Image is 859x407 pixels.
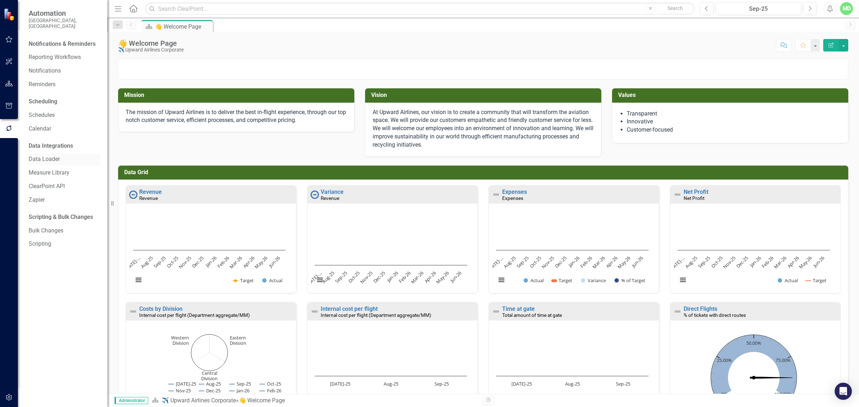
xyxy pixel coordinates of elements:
[674,211,834,291] svg: Interactive chart
[3,8,16,21] img: ClearPoint Strategy
[124,169,845,176] h3: Data Grid
[260,387,282,394] button: Show Feb-26
[684,312,746,318] small: % of tickets with direct routes
[591,255,606,270] text: Mar-26
[126,108,347,125] p: The mission of Upward Airlines is to deliver the best in-flight experience, through our top notch...
[139,195,158,201] small: Revenue
[204,255,218,269] text: Jan-26
[321,305,378,312] a: Internal cost per flight
[118,47,184,53] div: ✈️ Upward Airlines Corporate
[502,312,562,318] small: Total amount of time at gate
[139,188,162,195] a: Revenue
[670,185,841,293] div: Double-Click to Edit
[760,255,775,269] text: Feb-26
[162,397,236,404] a: ✈️ Upward Airlines Corporate
[627,118,841,126] li: Innovative
[492,211,652,291] svg: Interactive chart
[130,211,289,291] svg: Interactive chart
[242,255,256,269] text: Apr-26
[118,39,184,47] div: 👋 Welcome Page
[673,307,682,316] img: Not Defined
[489,185,659,293] div: Double-Click to Edit
[321,312,431,318] small: Internal cost per flight (Department aggregate/MM)
[605,255,619,269] text: Apr-26
[29,196,100,204] a: Zapier
[29,213,93,221] div: Scripting & Bulk Changes
[139,305,183,312] a: Costs by Division
[359,270,374,285] text: Nov-25
[835,383,852,400] div: Open Intercom Messenger
[618,92,845,98] h3: Values
[806,277,826,284] button: Show Target
[29,169,100,177] a: Measure Library
[199,381,221,387] button: Show Aug-25
[772,255,787,270] text: Mar-26
[718,5,799,13] div: Sep-25
[29,240,100,248] a: Scripting
[627,110,841,118] li: Transparent
[721,391,728,397] text: 0%
[492,211,655,291] div: Chart. Highcharts interactive chart.
[668,255,686,273] text: [DATE]-…
[171,334,189,346] text: Western Division
[139,312,250,318] small: Internal cost per flight (Department aggregate/MM)
[201,369,218,381] text: Central Division
[678,275,688,285] button: View chart menu, Chart
[384,381,398,387] text: Aug-25
[29,18,100,29] small: [GEOGRAPHIC_DATA], [GEOGRAPHIC_DATA]
[496,392,506,402] button: View chart menu, Chart
[678,392,688,402] button: View chart menu, Chart
[130,211,292,291] div: Chart. Highcharts interactive chart.
[347,270,361,284] text: Oct-25
[502,188,527,195] a: Expenses
[616,255,631,270] text: May-26
[169,381,188,387] button: Show Jul-25
[840,2,853,15] button: MD
[145,3,695,15] input: Search ClearPoint...
[776,357,791,363] text: 75.00%
[262,277,282,284] button: Show Actual
[492,190,500,199] img: Not Defined
[169,387,191,394] button: Show Nov-25
[29,9,100,18] span: Automation
[321,195,339,201] small: Revenue
[216,255,230,269] text: Feb-26
[334,270,348,284] text: Sep-25
[735,255,749,269] text: Dec-25
[311,211,474,291] div: Chart. Highcharts interactive chart.
[139,255,154,270] text: Aug-25
[253,255,268,270] text: May-26
[750,377,792,378] path: No value. Actual.
[330,381,350,387] text: [DATE]-25
[177,255,192,270] text: Nov-25
[315,275,325,285] button: View chart menu, Chart
[786,255,800,269] text: Apr-26
[29,67,100,75] a: Notifications
[553,277,572,284] button: Show Target
[29,80,100,89] a: Reminders
[372,270,387,284] text: Dec-25
[371,92,598,98] h3: Vision
[811,255,826,269] text: Jun-26
[579,255,593,269] text: Feb-26
[496,275,506,285] button: View chart menu, Chart
[307,185,478,293] div: Double-Click to Edit
[511,381,532,387] text: [DATE]-25
[423,270,437,284] text: Apr-26
[515,255,530,269] text: Sep-25
[673,190,682,199] img: Not Defined
[260,381,281,387] button: Show Oct-25
[748,255,762,269] text: Jan-26
[373,108,594,149] p: At Upward Airlines, our vision is to create a community that will transform the aviation space. W...
[409,270,424,285] text: Mar-26
[630,255,644,269] text: Jun-26
[126,185,296,293] div: Double-Click to Edit
[134,392,144,402] button: View chart menu, Chart
[540,255,555,270] text: Nov-25
[616,381,630,387] text: Sep-25
[567,255,581,269] text: Jan-26
[29,98,57,106] div: Scheduling
[715,2,801,15] button: Sep-25
[684,188,708,195] a: Net Profit
[797,255,813,270] text: May-26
